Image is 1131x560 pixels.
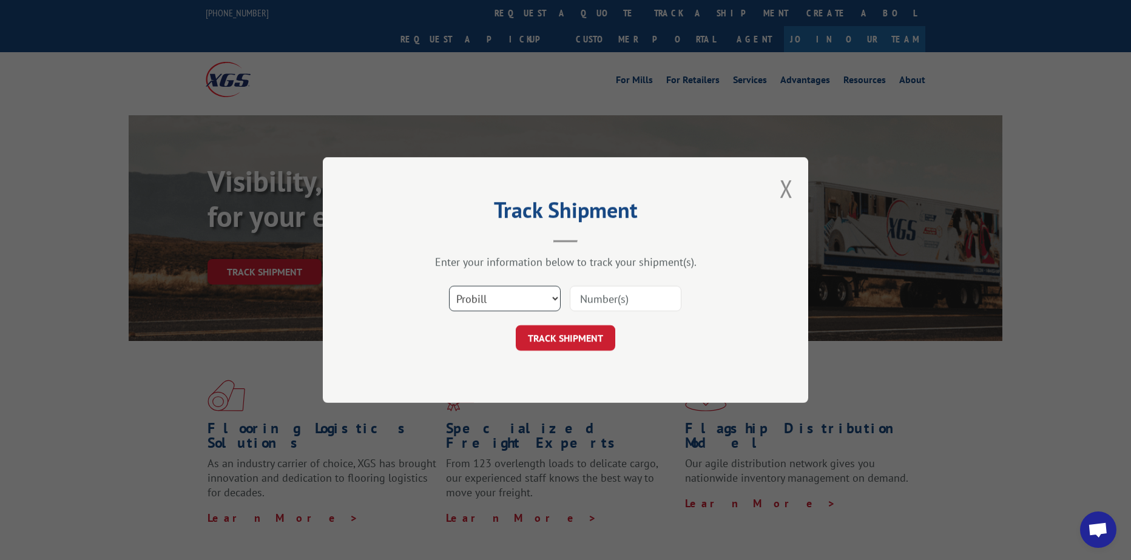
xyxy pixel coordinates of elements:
button: Close modal [780,172,793,204]
a: Open chat [1080,511,1116,548]
button: TRACK SHIPMENT [516,325,615,351]
input: Number(s) [570,286,681,311]
div: Enter your information below to track your shipment(s). [383,255,748,269]
h2: Track Shipment [383,201,748,224]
